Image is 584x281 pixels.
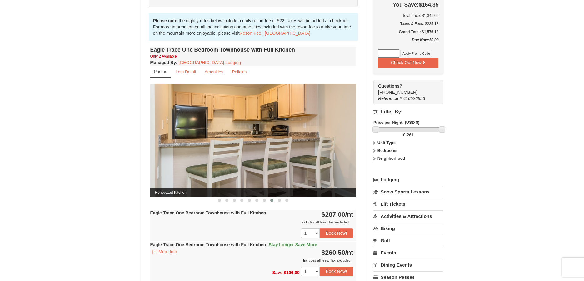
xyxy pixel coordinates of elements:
span: Reference # [378,96,402,101]
a: Photos [150,66,171,78]
span: 261 [407,133,414,137]
h4: $164.35 [378,2,438,8]
small: Amenities [205,69,223,74]
button: Book Now! [320,228,353,238]
small: Item Detail [176,69,196,74]
span: 416526853 [403,96,425,101]
strong: $287.00 [322,211,353,218]
div: Includes all fees. Tax excluded. [150,219,353,225]
div: the nightly rates below include a daily resort fee of $22, taxes will be added at checkout. For m... [149,13,358,41]
img: Renovated Kitchen [150,84,357,197]
strong: Eagle Trace One Bedroom Townhouse with Full Kitchen [150,242,317,247]
strong: Unit Type [377,140,396,145]
a: Biking [373,223,443,234]
strong: Questions? [378,83,402,88]
span: [PHONE_NUMBER] [378,83,432,95]
a: Dining Events [373,259,443,271]
span: $260.50 [322,249,345,256]
a: Item Detail [172,66,200,78]
a: [GEOGRAPHIC_DATA] Lodging [179,60,241,65]
div: Includes all fees. Tax excluded. [150,257,353,263]
span: You Save: [393,2,419,8]
div: Taxes & Fees: $235.18 [378,21,438,27]
button: Book Now! [320,267,353,276]
strong: Eagle Trace One Bedroom Townhouse with Full Kitchen [150,210,266,215]
strong: Please note: [153,18,179,23]
button: Apply Promo Code [400,50,432,57]
a: Lodging [373,174,443,185]
strong: Bedrooms [377,148,397,153]
button: Check Out Now [378,58,438,68]
span: Managed By [150,60,176,65]
strong: Price per Night: (USD $) [373,120,419,125]
h4: Eagle Trace One Bedroom Townhouse with Full Kitchen [150,47,357,53]
a: Events [373,247,443,258]
small: Photos [154,69,167,74]
span: 0 [403,133,405,137]
small: Only 2 Available! [150,54,178,58]
label: - [373,132,443,138]
h5: Grand Total: $1,576.18 [378,29,438,35]
a: Resort Fee | [GEOGRAPHIC_DATA] [240,31,310,36]
span: /nt [345,249,353,256]
a: Golf [373,235,443,246]
a: Activities & Attractions [373,210,443,222]
h4: Filter By: [373,109,443,115]
a: Lift Tickets [373,198,443,210]
span: Renovated Kitchen [150,188,357,197]
strong: Due Now: [412,38,429,42]
a: Snow Sports Lessons [373,186,443,198]
strong: Neighborhood [377,156,405,161]
span: $106.00 [284,270,300,275]
a: Policies [228,66,251,78]
h6: Total Price: $1,341.00 [378,13,438,19]
strong: : [150,60,177,65]
span: Save [272,270,282,275]
span: /nt [345,211,353,218]
span: Stay Longer Save More [269,242,317,247]
span: : [266,242,267,247]
button: [+] More Info [150,248,179,255]
small: Policies [232,69,247,74]
a: Amenities [201,66,227,78]
div: $0.00 [378,37,438,49]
